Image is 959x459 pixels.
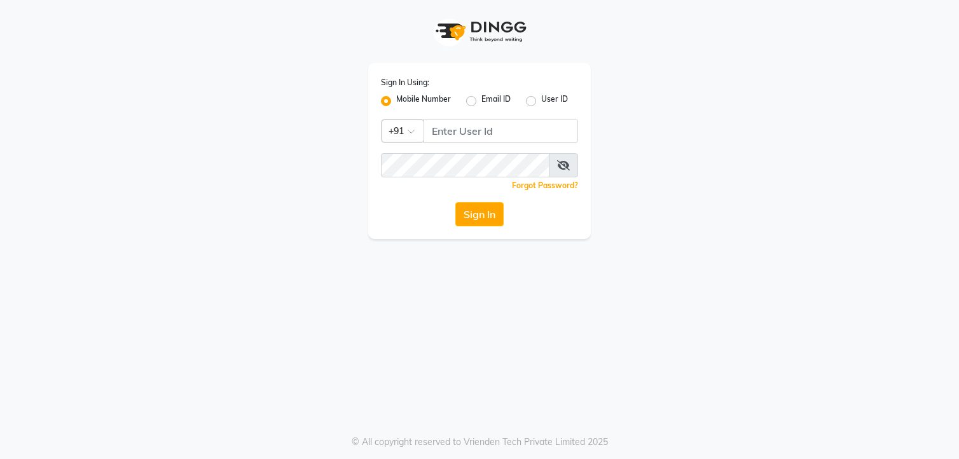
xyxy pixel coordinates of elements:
[396,93,451,109] label: Mobile Number
[381,77,429,88] label: Sign In Using:
[381,153,549,177] input: Username
[512,181,578,190] a: Forgot Password?
[541,93,568,109] label: User ID
[455,202,504,226] button: Sign In
[429,13,530,50] img: logo1.svg
[481,93,511,109] label: Email ID
[424,119,578,143] input: Username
